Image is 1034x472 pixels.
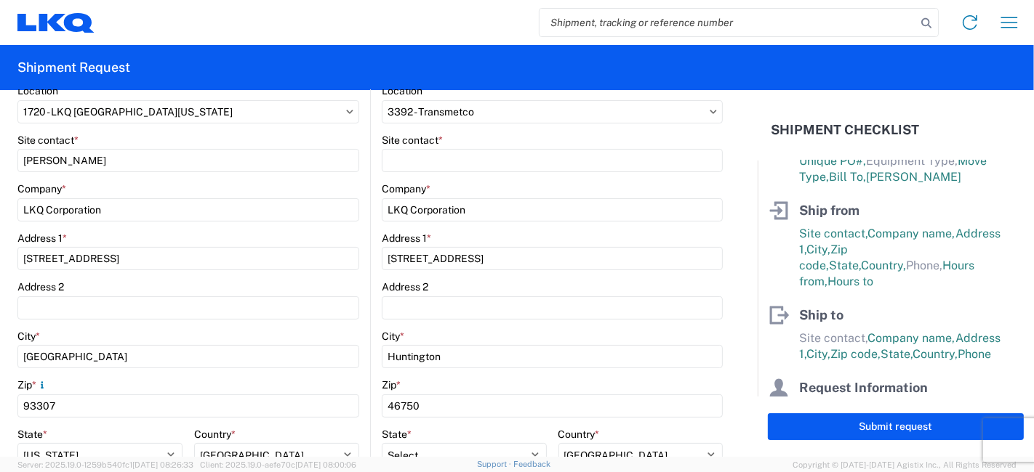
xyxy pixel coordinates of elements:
[799,203,859,218] span: Ship from
[799,154,866,168] span: Unique PO#,
[17,428,47,441] label: State
[768,413,1024,440] button: Submit request
[867,331,955,345] span: Company name,
[17,280,64,293] label: Address 2
[799,227,867,240] span: Site contact,
[913,347,958,361] span: Country,
[881,347,913,361] span: State,
[799,380,928,395] span: Request Information
[799,307,843,322] span: Ship to
[382,100,723,123] input: Select
[799,331,867,345] span: Site contact,
[17,59,130,76] h2: Shipment Request
[17,182,66,195] label: Company
[194,428,236,441] label: Country
[513,460,550,468] a: Feedback
[132,460,193,469] span: [DATE] 08:26:33
[806,347,830,361] span: City,
[771,121,919,139] h2: Shipment Checklist
[382,134,443,147] label: Site contact
[829,170,866,184] span: Bill To,
[558,428,600,441] label: Country
[382,378,401,391] label: Zip
[17,134,79,147] label: Site contact
[830,347,881,361] span: Zip code,
[906,259,942,272] span: Phone,
[17,330,40,343] label: City
[17,100,359,123] input: Select
[829,259,861,272] span: State,
[17,232,67,245] label: Address 1
[540,9,916,36] input: Shipment, tracking or reference number
[200,460,356,469] span: Client: 2025.19.0-aefe70c
[806,243,830,256] span: City,
[295,460,356,469] span: [DATE] 08:00:06
[477,460,513,468] a: Support
[861,259,906,272] span: Country,
[17,378,48,391] label: Zip
[382,280,428,293] label: Address 2
[382,182,430,195] label: Company
[17,84,58,97] label: Location
[382,84,422,97] label: Location
[958,347,991,361] span: Phone
[382,232,431,245] label: Address 1
[382,428,412,441] label: State
[827,274,873,288] span: Hours to
[866,154,958,168] span: Equipment Type,
[17,460,193,469] span: Server: 2025.19.0-1259b540fc1
[382,330,404,343] label: City
[866,170,961,184] span: [PERSON_NAME]
[867,227,955,240] span: Company name,
[793,458,1017,471] span: Copyright © [DATE]-[DATE] Agistix Inc., All Rights Reserved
